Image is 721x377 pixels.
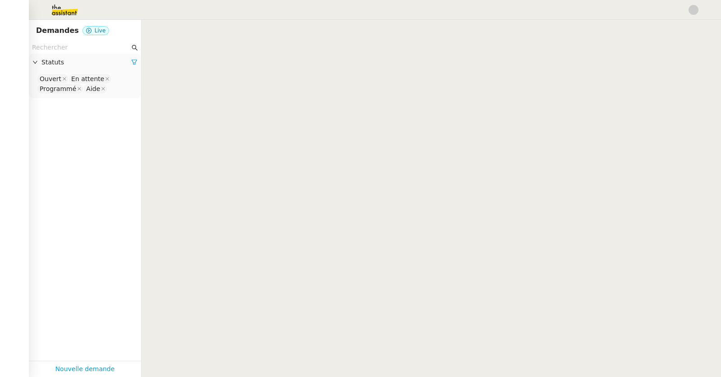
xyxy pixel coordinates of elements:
[29,54,141,71] div: Statuts
[71,75,104,83] div: En attente
[95,27,106,34] span: Live
[84,84,107,93] nz-select-item: Aide
[40,75,61,83] div: Ouvert
[37,84,83,93] nz-select-item: Programmé
[69,74,111,83] nz-select-item: En attente
[36,24,79,37] nz-page-header-title: Demandes
[86,85,100,93] div: Aide
[32,42,130,53] input: Rechercher
[55,364,115,374] a: Nouvelle demande
[40,85,76,93] div: Programmé
[41,57,131,68] span: Statuts
[37,74,68,83] nz-select-item: Ouvert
